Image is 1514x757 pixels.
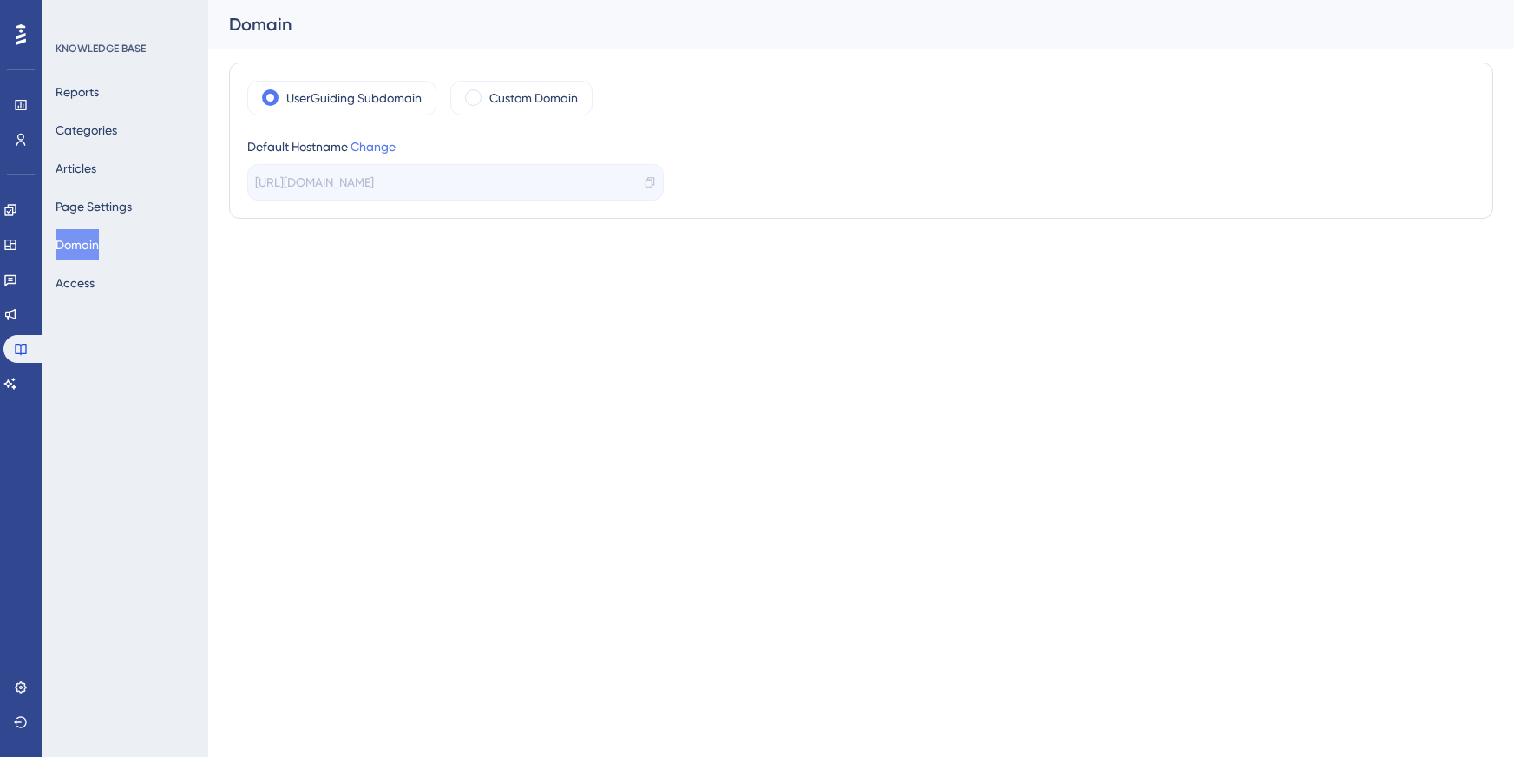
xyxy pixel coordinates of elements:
button: Articles [56,153,96,184]
div: Domain [229,12,1450,36]
button: Domain [56,229,99,260]
button: Access [56,267,95,299]
label: UserGuiding Subdomain [286,88,422,109]
span: [URL][DOMAIN_NAME] [255,172,374,193]
div: Default Hostname [247,136,664,157]
button: Page Settings [56,191,132,222]
div: KNOWLEDGE BASE [56,42,146,56]
button: Reports [56,76,99,108]
label: Custom Domain [489,88,578,109]
a: Change [351,140,396,154]
button: Categories [56,115,117,146]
